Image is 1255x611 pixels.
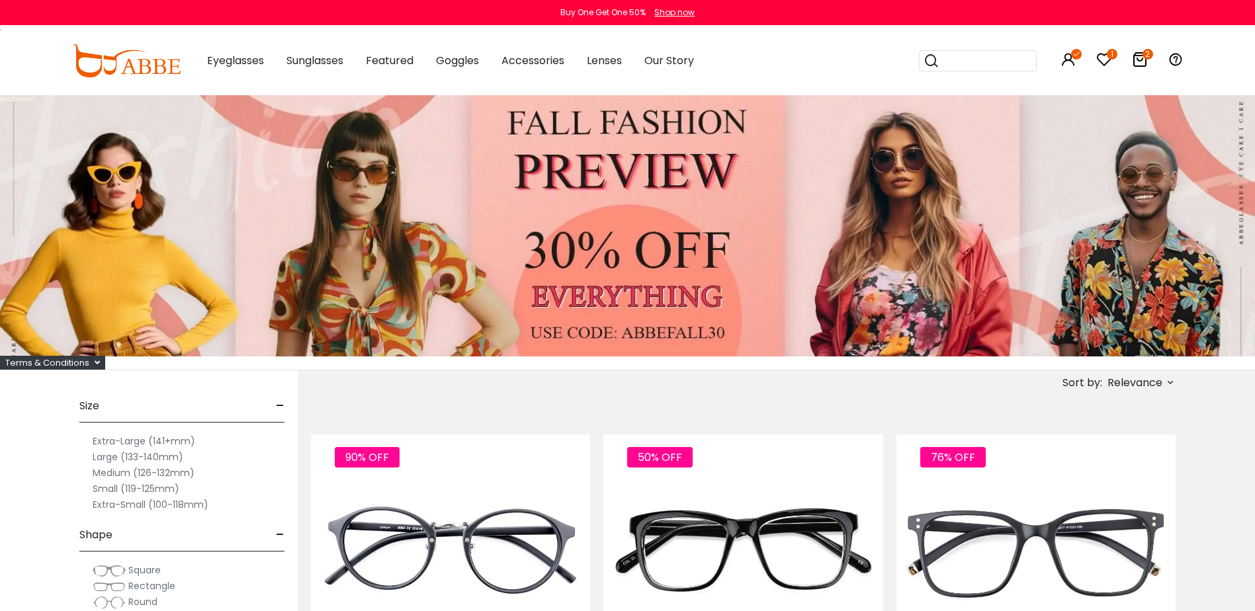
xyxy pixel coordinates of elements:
[93,497,208,512] label: Extra-Small (100-118mm)
[1107,49,1117,60] i: 1
[79,519,112,551] span: Shape
[627,447,693,468] span: 50% OFF
[93,449,183,465] label: Large (133-140mm)
[1143,49,1153,60] i: 2
[587,53,622,68] span: Lenses
[276,519,284,551] span: -
[644,53,694,68] span: Our Story
[128,563,161,577] span: Square
[93,481,179,497] label: Small (119-125mm)
[93,433,195,449] label: Extra-Large (141+mm)
[93,596,126,609] img: Round.png
[93,580,126,593] img: Rectangle.png
[79,390,99,422] span: Size
[648,7,695,18] a: Shop now
[286,53,343,68] span: Sunglasses
[93,465,195,481] label: Medium (126-132mm)
[920,447,986,468] span: 76% OFF
[366,53,413,68] span: Featured
[128,595,157,608] span: Round
[654,7,695,19] div: Shop now
[1096,54,1112,69] a: 1
[1132,54,1148,69] a: 2
[128,579,175,592] span: Rectangle
[276,390,284,422] span: -
[72,44,181,77] img: abbeglasses.com
[501,53,564,68] span: Accessories
[1107,371,1162,395] span: Relevance
[335,447,400,468] span: 90% OFF
[1062,375,1102,390] span: Sort by:
[436,53,479,68] span: Goggles
[560,7,646,19] div: Buy One Get One 50%
[93,564,126,577] img: Square.png
[207,53,264,68] span: Eyeglasses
